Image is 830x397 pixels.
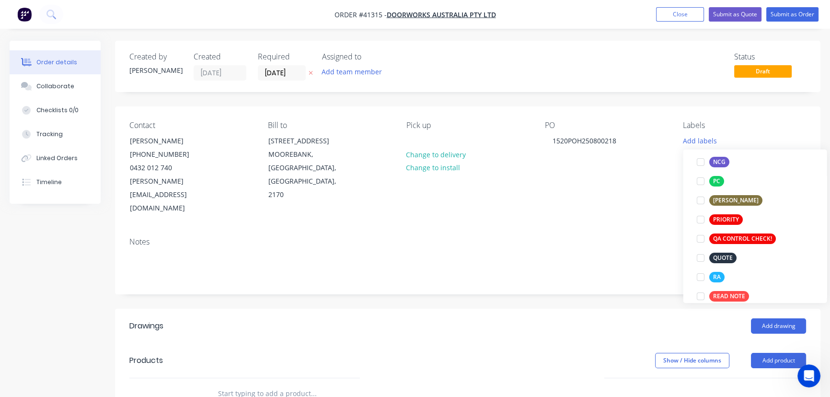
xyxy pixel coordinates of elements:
[692,175,727,188] button: PC
[797,364,820,387] iframe: Intercom live chat
[656,7,704,22] button: Close
[17,7,32,22] img: Factory
[709,7,761,22] button: Submit as Quote
[709,253,736,263] div: QUOTE
[692,290,752,303] button: READ NOTE
[36,58,77,67] div: Order details
[709,291,749,302] div: READ NOTE
[692,194,766,207] button: [PERSON_NAME]
[406,121,530,130] div: Pick up
[36,130,63,139] div: Tracking
[130,134,209,148] div: [PERSON_NAME]
[36,106,79,115] div: Checklists 0/0
[334,10,387,19] span: Order #41315 -
[258,52,311,61] div: Required
[129,52,182,61] div: Created by
[10,146,101,170] button: Linked Orders
[268,121,391,130] div: Bill to
[692,232,779,245] button: QA CONTROL CHECK!
[36,178,62,187] div: Timeline
[10,122,101,146] button: Tracking
[544,134,623,148] div: 1520POH250800218
[766,7,818,22] button: Submit as Order
[709,272,724,282] div: RA
[734,65,792,77] span: Draft
[129,121,253,130] div: Contact
[692,213,746,226] button: PRIORITY
[544,121,668,130] div: PO
[260,134,356,202] div: [STREET_ADDRESS]MOOREBANK, [GEOGRAPHIC_DATA], [GEOGRAPHIC_DATA], 2170
[322,52,418,61] div: Assigned to
[709,195,762,206] div: [PERSON_NAME]
[709,157,729,167] div: NCG
[655,353,729,368] button: Show / Hide columns
[130,161,209,175] div: 0432 012 740
[268,134,348,148] div: [STREET_ADDRESS]
[194,52,246,61] div: Created
[751,353,806,368] button: Add product
[692,270,728,284] button: RA
[401,161,465,174] button: Change to install
[10,74,101,98] button: Collaborate
[683,121,806,130] div: Labels
[36,154,78,163] div: Linked Orders
[130,148,209,161] div: [PHONE_NUMBER]
[387,10,496,19] a: Doorworks Australia Pty Ltd
[709,176,724,187] div: PC
[734,52,806,61] div: Status
[129,320,163,332] div: Drawings
[692,155,733,169] button: NCG
[10,170,101,194] button: Timeline
[317,65,387,78] button: Add team member
[10,98,101,122] button: Checklists 0/0
[401,148,471,161] button: Change to delivery
[36,82,74,91] div: Collaborate
[122,134,218,215] div: [PERSON_NAME][PHONE_NUMBER]0432 012 740[PERSON_NAME][EMAIL_ADDRESS][DOMAIN_NAME]
[322,65,387,78] button: Add team member
[129,355,163,366] div: Products
[129,237,806,246] div: Notes
[130,175,209,215] div: [PERSON_NAME][EMAIL_ADDRESS][DOMAIN_NAME]
[709,234,775,244] div: QA CONTROL CHECK!
[692,251,740,265] button: QUOTE
[10,50,101,74] button: Order details
[129,65,182,75] div: [PERSON_NAME]
[678,134,722,147] button: Add labels
[268,148,348,201] div: MOOREBANK, [GEOGRAPHIC_DATA], [GEOGRAPHIC_DATA], 2170
[709,214,742,225] div: PRIORITY
[751,318,806,334] button: Add drawing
